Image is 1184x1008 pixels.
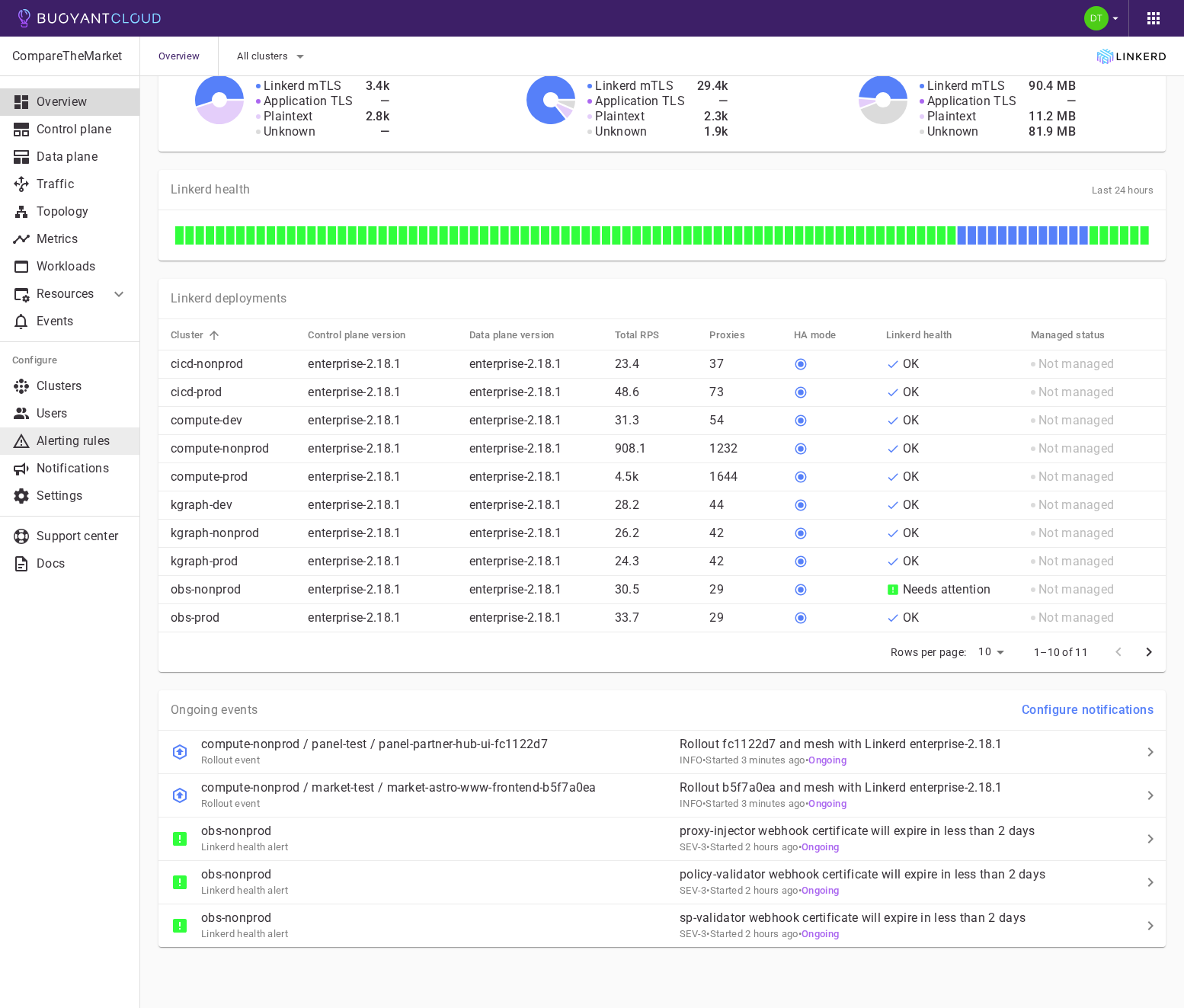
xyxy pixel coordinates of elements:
[308,385,401,399] a: enterprise-2.18.1
[702,754,805,766] span: Tue, 09 Sep 2025 09:37:27 CDT / Tue, 09 Sep 2025 14:37:27 UTC
[680,885,707,896] span: SEV-3
[1016,696,1160,724] button: Configure notifications
[903,498,920,513] p: OK
[1038,413,1114,428] p: Not managed
[680,928,707,939] span: SEV-3
[308,554,401,568] a: enterprise-2.18.1
[469,328,574,342] span: Data plane version
[171,526,296,541] p: kgraph-nonprod
[697,78,728,94] h4: 29.4k
[1022,702,1154,718] h4: Configure notifications
[798,841,840,853] span: •
[802,885,840,896] span: Ongoing
[1031,328,1125,342] span: Managed status
[469,469,562,484] a: enterprise-2.18.1
[366,94,390,109] h4: —
[903,441,920,456] p: OK
[37,177,128,192] p: Traffic
[615,526,698,541] p: 26.2
[1029,94,1076,109] h4: —
[469,385,562,399] a: enterprise-2.18.1
[201,841,288,853] span: Linkerd health alert
[237,45,309,68] button: All clusters
[680,824,1107,839] p: proxy-injector webhook certificate will expire in less than 2 days
[469,526,562,540] a: enterprise-2.18.1
[264,109,313,124] p: Plaintext
[201,780,597,795] p: compute-nonprod / market-test / market-astro-www-frontend-b5f7a0ea
[702,798,805,809] span: Tue, 09 Sep 2025 09:37:13 CDT / Tue, 09 Sep 2025 14:37:13 UTC
[1029,124,1076,139] h4: 81.9 MB
[615,413,698,428] p: 31.3
[927,94,1017,109] p: Application TLS
[709,385,781,400] p: 73
[469,441,562,456] a: enterprise-2.18.1
[171,582,296,597] p: obs-nonprod
[709,469,781,485] p: 1644
[1038,469,1114,485] p: Not managed
[469,413,562,427] a: enterprise-2.18.1
[903,413,920,428] p: OK
[805,754,846,766] span: •
[201,885,288,896] span: Linkerd health alert
[808,754,846,766] span: Ongoing
[709,441,781,456] p: 1232
[1038,554,1114,569] p: Not managed
[264,78,342,94] p: Linkerd mTLS
[709,554,781,569] p: 42
[741,754,805,766] relative-time: 3 minutes ago
[1038,498,1114,513] p: Not managed
[808,798,846,809] span: Ongoing
[927,78,1006,94] p: Linkerd mTLS
[37,122,128,137] p: Control plane
[171,554,296,569] p: kgraph-prod
[794,328,856,342] span: HA mode
[903,385,920,400] p: OK
[308,441,401,456] a: enterprise-2.18.1
[366,124,390,139] h4: —
[308,526,401,540] a: enterprise-2.18.1
[1016,702,1160,716] a: Configure notifications
[469,610,562,625] a: enterprise-2.18.1
[680,867,1107,882] p: policy-validator webhook certificate will expire in less than 2 days
[171,702,258,718] p: Ongoing events
[745,928,798,939] relative-time: 2 hours ago
[171,357,296,372] p: cicd-nonprod
[1134,637,1164,667] button: next page
[37,434,128,449] p: Alerting rules
[308,357,401,371] a: enterprise-2.18.1
[171,469,296,485] p: compute-prod
[171,610,296,626] p: obs-prod
[1038,441,1114,456] p: Not managed
[680,910,1107,926] p: sp-validator webhook certificate will expire in less than 2 days
[709,610,781,626] p: 29
[1092,184,1154,196] span: Last 24 hours
[308,328,425,342] span: Control plane version
[37,286,98,302] p: Resources
[680,841,707,853] span: SEV-3
[1029,78,1076,94] h4: 90.4 MB
[201,754,260,766] span: Rollout event
[1038,526,1114,541] p: Not managed
[37,232,128,247] p: Metrics
[37,406,128,421] p: Users
[927,109,977,124] p: Plaintext
[1084,6,1109,30] img: Dimple Dalby
[201,910,288,926] p: obs-nonprod
[745,885,798,896] relative-time: 2 hours ago
[615,498,698,513] p: 28.2
[972,641,1010,663] div: 10
[37,461,128,476] p: Notifications
[903,582,991,597] a: Needs attention
[171,385,296,400] p: cicd-prod
[709,498,781,513] p: 44
[37,94,128,110] p: Overview
[903,554,920,569] p: OK
[802,841,840,853] span: Ongoing
[697,124,728,139] h4: 1.9k
[798,885,840,896] span: •
[903,469,920,485] p: OK
[706,841,798,853] span: Tue, 09 Sep 2025 08:05:07 CDT / Tue, 09 Sep 2025 13:05:07 UTC
[12,354,128,366] h5: Configure
[308,413,401,427] a: enterprise-2.18.1
[201,928,288,939] span: Linkerd health alert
